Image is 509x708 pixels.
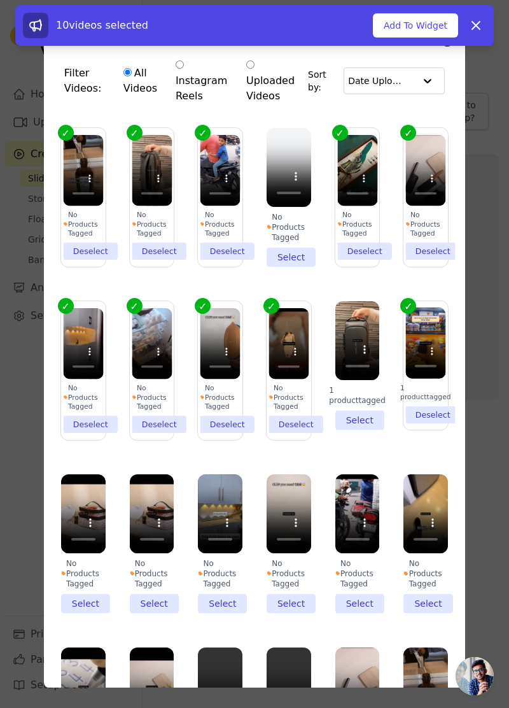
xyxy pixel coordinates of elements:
[456,657,494,695] a: Open chat
[64,51,308,111] div: Filter Videos:
[61,558,106,589] div: No Products Tagged
[267,212,311,243] div: No Products Tagged
[130,558,174,589] div: No Products Tagged
[132,384,172,411] div: No Products Tagged
[200,384,241,411] div: No Products Tagged
[132,211,172,238] div: No Products Tagged
[335,558,380,589] div: No Products Tagged
[63,384,103,411] div: No Products Tagged
[63,211,103,238] div: No Products Tagged
[267,558,311,589] div: No Products Tagged
[403,558,448,589] div: No Products Tagged
[56,19,148,31] span: 10 videos selected
[198,558,242,589] div: No Products Tagged
[123,65,158,97] label: All Videos
[335,385,380,406] div: 1 product tagged
[373,13,458,38] button: Add To Widget
[406,383,446,402] div: 1 product tagged
[246,57,302,104] label: Uploaded Videos
[337,211,377,238] div: No Products Tagged
[175,57,229,104] label: Instagram Reels
[406,211,446,238] div: No Products Tagged
[268,384,309,411] div: No Products Tagged
[308,67,445,94] div: Sort by:
[200,211,241,238] div: No Products Tagged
